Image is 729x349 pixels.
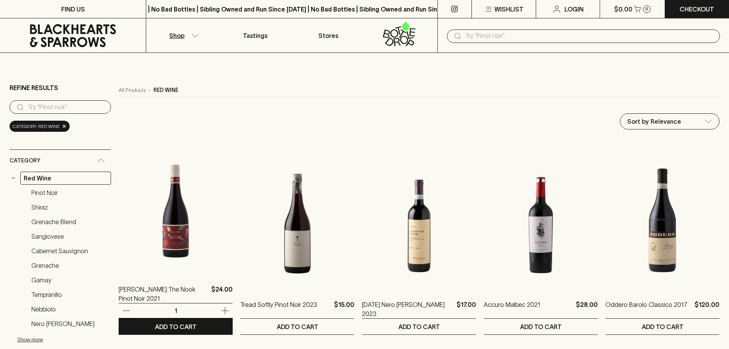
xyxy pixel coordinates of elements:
[645,7,648,11] p: 0
[20,172,111,185] a: Red Wine
[13,123,60,130] span: Category: red wine
[17,332,117,347] button: Show more
[695,300,719,318] p: $120.00
[28,303,111,316] a: Nebbiolo
[28,259,111,272] a: Grenache
[520,322,562,331] p: ADD TO CART
[28,274,111,287] a: Gamay
[457,300,476,318] p: $17.00
[484,319,598,334] button: ADD TO CART
[484,300,540,318] a: Accuro Malbec 2021
[620,114,719,129] div: Sort by Relevance
[494,5,524,14] p: Wishlist
[642,322,683,331] p: ADD TO CART
[240,154,354,288] img: Tread Softly Pinot Noir 2023
[240,319,354,334] button: ADD TO CART
[119,319,233,334] button: ADD TO CART
[28,288,111,301] a: Tempranillo
[334,300,354,318] p: $15.00
[28,186,111,199] a: Pinot Noir
[484,154,598,288] img: Accuro Malbec 2021
[153,86,178,94] p: red wine
[680,5,714,14] p: Checkout
[10,83,58,92] p: Refine Results
[614,5,633,14] p: $0.00
[576,300,598,318] p: $28.00
[240,300,317,318] a: Tread Softly Pinot Noir 2023
[62,122,67,130] span: ×
[166,306,185,315] p: 1
[146,18,219,52] button: Shop
[362,319,476,334] button: ADD TO CART
[564,5,584,14] p: Login
[243,31,267,40] p: Tastings
[292,18,365,52] a: Stores
[119,139,233,273] img: Buller The Nook Pinot Noir 2021
[362,154,476,288] img: Pasqua Nero d'Avola 2023
[219,18,292,52] a: Tastings
[61,5,85,14] p: FIND US
[318,31,338,40] p: Stores
[211,285,233,303] p: $24.00
[605,154,719,288] img: Oddero Barolo Classico 2017
[10,174,17,182] button: −
[28,201,111,214] a: Shiraz
[28,101,105,113] input: Try “Pinot noir”
[605,319,719,334] button: ADD TO CART
[119,285,208,303] a: [PERSON_NAME] The Nook Pinot Noir 2021
[605,300,687,318] a: Oddero Barolo Classico 2017
[169,31,184,40] p: Shop
[149,86,150,94] p: ›
[28,317,111,330] a: Nero [PERSON_NAME]
[155,322,197,331] p: ADD TO CART
[28,230,111,243] a: Sangiovese
[465,30,714,42] input: Try "Pinot noir"
[28,215,111,228] a: Grenache Blend
[119,86,146,94] a: All Products
[627,117,681,126] p: Sort by Relevance
[10,150,111,172] div: Category
[10,156,40,165] span: Category
[362,300,453,318] a: [DATE] Nero [PERSON_NAME] 2023
[398,322,440,331] p: ADD TO CART
[28,244,111,257] a: Cabernet Sauvignon
[277,322,318,331] p: ADD TO CART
